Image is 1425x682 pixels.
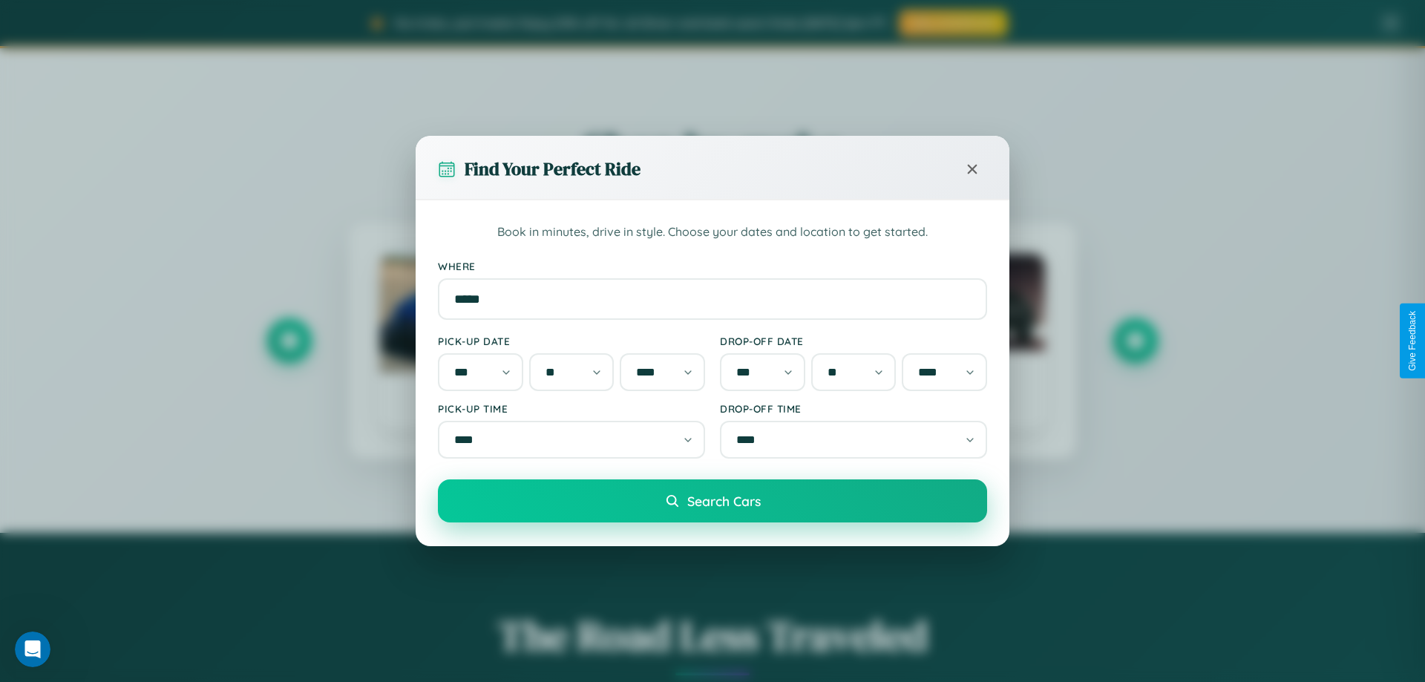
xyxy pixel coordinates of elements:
button: Search Cars [438,479,987,522]
p: Book in minutes, drive in style. Choose your dates and location to get started. [438,223,987,242]
label: Where [438,260,987,272]
span: Search Cars [687,493,761,509]
h3: Find Your Perfect Ride [465,157,641,181]
label: Pick-up Date [438,335,705,347]
label: Pick-up Time [438,402,705,415]
label: Drop-off Date [720,335,987,347]
label: Drop-off Time [720,402,987,415]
